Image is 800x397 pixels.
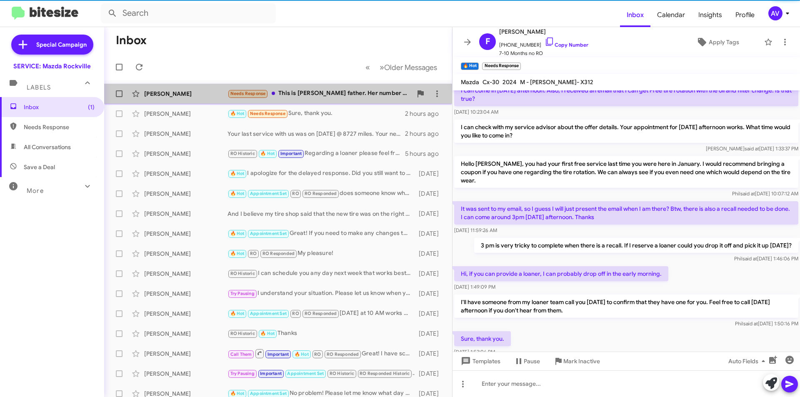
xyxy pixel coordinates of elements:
span: RO Historic [330,371,354,376]
span: Appointment Set [250,231,287,236]
div: [DATE] [415,210,445,218]
span: Inbox [24,103,95,111]
p: Hello [PERSON_NAME], you had your first free service last time you were here in January. I would ... [454,156,798,188]
div: Your last service with us was on [DATE] @ 8727 miles. Your next service is 6 months or 5000 miles... [227,130,405,138]
span: said at [743,320,758,327]
div: Great! I have scheduled your appointment for 11 AM. Thank you! [227,348,415,359]
span: Phil [DATE] 10:07:12 AM [732,190,798,197]
span: Appointment Set [287,371,324,376]
span: Needs Response [230,91,266,96]
div: Liked “Sounds good! Just let us know when you're ready, and we'll get you scheduled for your vehi... [227,369,415,378]
span: (1) [88,103,95,111]
div: [PERSON_NAME] [144,250,227,258]
span: 🔥 Hot [260,331,275,336]
div: [DATE] [415,250,445,258]
div: Great! If you need to make any changes to that appointment or have questions, feel free to let me... [227,229,415,238]
div: I understand your situation. Please let us know when you're back in the area, and we can help you... [227,289,415,298]
div: I can schedule you any day next week that works best for you. Let me know which day/time you woul... [227,269,415,278]
div: [PERSON_NAME] [144,210,227,218]
span: RO [250,251,257,256]
span: « [365,62,370,72]
span: [DATE] 10:23:04 AM [454,109,498,115]
p: Sure, thank you. [454,331,511,346]
p: 3 pm is very tricky to complete when there is a recall. If I reserve a loaner could you drop it o... [474,238,798,253]
span: RO Responded [305,191,337,196]
span: 🔥 Hot [230,111,245,116]
span: Save a Deal [24,163,55,171]
span: RO [292,191,299,196]
small: Needs Response [482,62,520,70]
span: Mark Inactive [563,354,600,369]
div: Thanks [227,329,415,338]
nav: Page navigation example [361,59,442,76]
button: Templates [452,354,507,369]
span: RO Historic [230,271,255,276]
a: Copy Number [545,42,588,48]
a: Profile [729,3,761,27]
span: 🔥 Hot [295,352,309,357]
div: My pleasure! [227,249,415,258]
span: RO Historic [230,151,255,156]
span: M - [PERSON_NAME]- X312 [520,78,593,86]
div: [DATE] [415,190,445,198]
button: Auto Fields [722,354,775,369]
div: does someone know when I could pick up my car [DATE]? [227,189,415,198]
a: Calendar [650,3,692,27]
span: 🔥 Hot [230,391,245,396]
div: [DATE] at 10 AM works perfectly. I've noted the appointment for you. [227,309,415,318]
span: said at [740,190,755,197]
button: Pause [507,354,547,369]
div: [DATE] [415,330,445,338]
span: [DATE] 1:49:09 PM [454,284,495,290]
div: I apologize for the delayed response. Did you still want to schedule an appointment for your vehi... [227,169,415,178]
span: 🔥 Hot [230,311,245,316]
span: 2024 [502,78,517,86]
span: said at [745,145,759,152]
p: It was sent to my email, so I guess I will just present the email when I am there? Btw, there is ... [454,201,798,225]
span: Templates [459,354,500,369]
p: I can check with my service advisor about the offer details. Your appointment for [DATE] afternoo... [454,120,798,143]
span: F [485,35,490,48]
a: Insights [692,3,729,27]
div: [DATE] [415,290,445,298]
div: And I believe my tire shop said that the new tire was on the right front. [227,210,415,218]
div: [PERSON_NAME] [144,130,227,138]
div: [PERSON_NAME] [144,270,227,278]
span: Needs Response [24,123,95,131]
div: 5 hours ago [405,150,445,158]
div: [PERSON_NAME] [144,370,227,378]
p: I can come in [DATE] afternoon. Also, I received an email that I can get Free tire rotation with ... [454,83,798,106]
span: All Conversations [24,143,71,151]
div: SERVICE: Mazda Rockville [13,62,91,70]
span: 7-10 Months no RO [499,49,588,57]
div: [DATE] [415,370,445,378]
span: 🔥 Hot [230,191,245,196]
span: RO Responded [305,311,337,316]
div: [PERSON_NAME] [144,90,227,98]
span: Labels [27,84,51,91]
span: Call Them [230,352,252,357]
button: Previous [360,59,375,76]
div: [PERSON_NAME] [144,150,227,158]
div: [DATE] [415,350,445,358]
div: This is [PERSON_NAME] father. Her number is [PHONE_NUMBER] [227,89,412,98]
span: » [380,62,384,72]
span: Appointment Set [250,191,287,196]
p: Hi, if you can provide a loaner, I can probably drop off in the early morning. [454,266,668,281]
span: RO Responded [327,352,359,357]
div: [PERSON_NAME] [144,330,227,338]
span: [PERSON_NAME] [499,27,588,37]
div: AV [768,6,782,20]
a: Special Campaign [11,35,93,55]
span: Older Messages [384,63,437,72]
span: Important [260,371,282,376]
span: [PHONE_NUMBER] [499,37,588,49]
input: Search [101,3,276,23]
span: Important [280,151,302,156]
span: RO [314,352,321,357]
span: Inbox [620,3,650,27]
span: 🔥 Hot [230,251,245,256]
